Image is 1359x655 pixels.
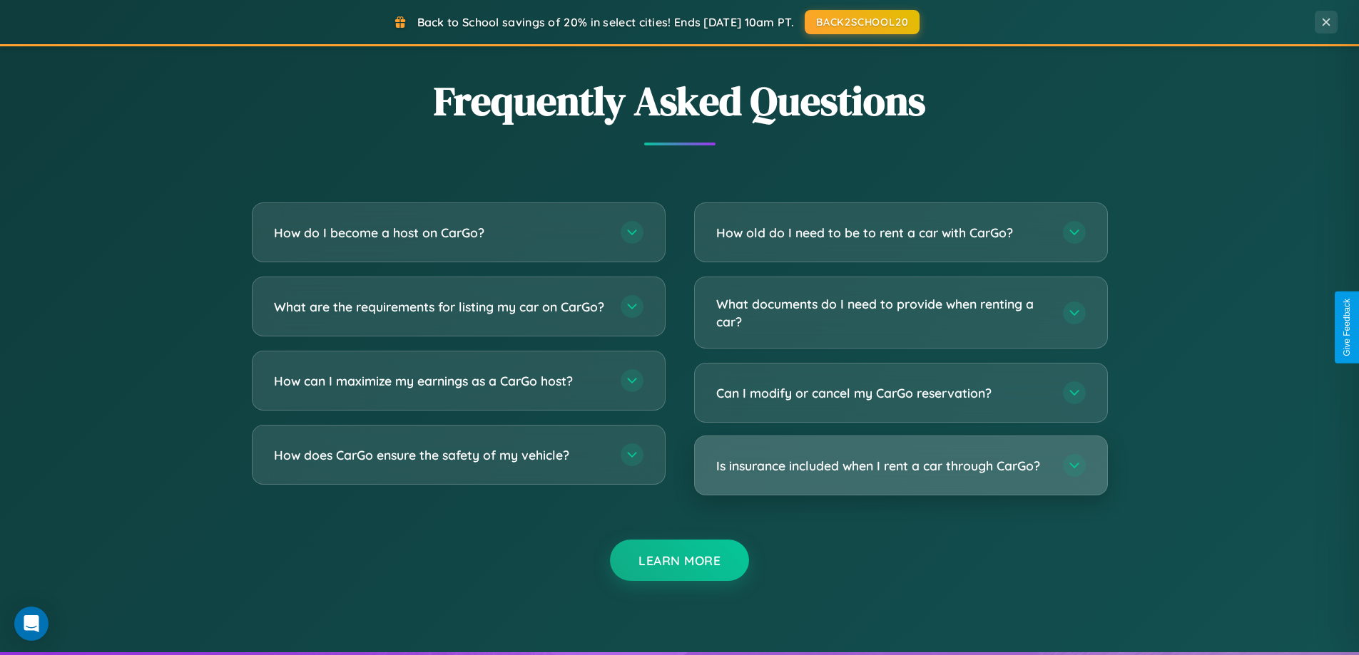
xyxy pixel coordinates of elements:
[716,384,1049,402] h3: Can I modify or cancel my CarGo reservation?
[274,372,606,390] h3: How can I maximize my earnings as a CarGo host?
[610,540,749,581] button: Learn More
[1342,299,1352,356] div: Give Feedback
[274,446,606,464] h3: How does CarGo ensure the safety of my vehicle?
[716,224,1049,242] h3: How old do I need to be to rent a car with CarGo?
[274,224,606,242] h3: How do I become a host on CarGo?
[716,295,1049,330] h3: What documents do I need to provide when renting a car?
[716,457,1049,475] h3: Is insurance included when I rent a car through CarGo?
[274,298,606,316] h3: What are the requirements for listing my car on CarGo?
[14,607,49,641] div: Open Intercom Messenger
[805,10,920,34] button: BACK2SCHOOL20
[417,15,794,29] span: Back to School savings of 20% in select cities! Ends [DATE] 10am PT.
[252,73,1108,128] h2: Frequently Asked Questions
